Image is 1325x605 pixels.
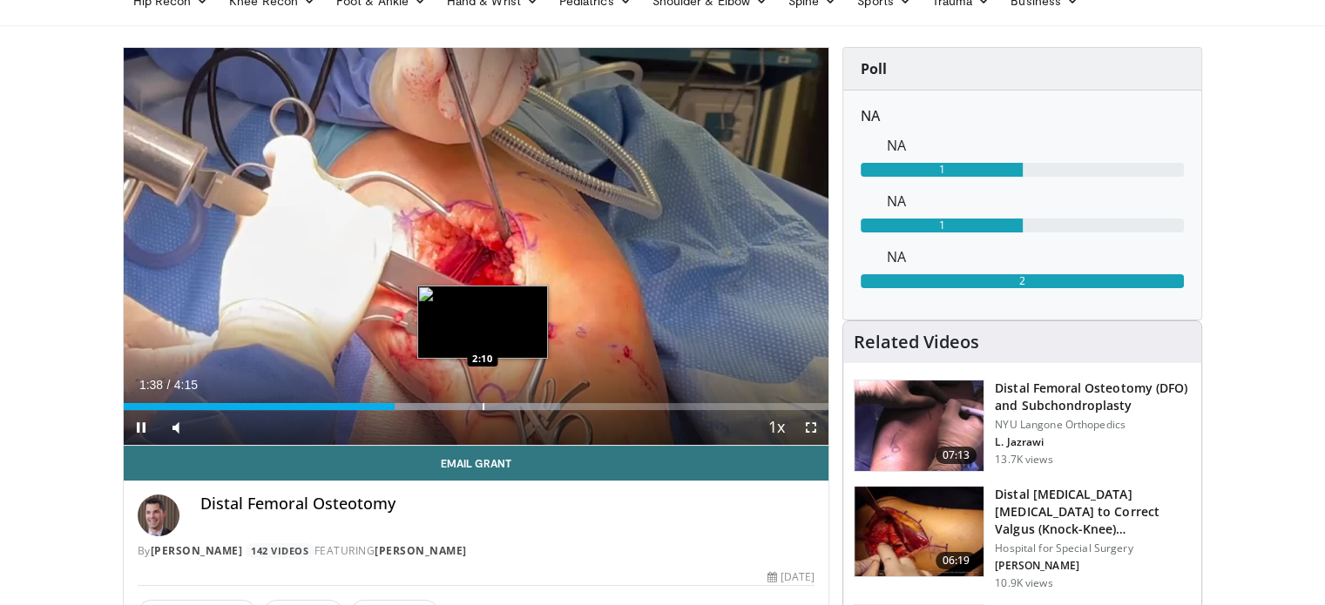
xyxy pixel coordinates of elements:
[139,378,163,392] span: 1:38
[174,378,198,392] span: 4:15
[995,576,1052,590] p: 10.9K views
[874,246,1197,267] dd: NA
[995,418,1191,432] p: NYU Langone Orthopedics
[138,543,815,559] div: By FEATURING
[995,559,1191,573] p: [PERSON_NAME]
[936,447,977,464] span: 07:13
[855,487,984,577] img: 792110d2-4bfb-488c-b125-1d445b1bd757.150x105_q85_crop-smart_upscale.jpg
[854,380,1191,472] a: 07:13 Distal Femoral Osteotomy (DFO) and Subchondroplasty NYU Langone Orthopedics L. Jazrawi 13.7...
[200,494,815,514] h4: Distal Femoral Osteotomy
[854,332,979,353] h4: Related Videos
[159,410,193,445] button: Mute
[861,163,1023,177] div: 1
[124,410,159,445] button: Pause
[794,410,828,445] button: Fullscreen
[995,380,1191,414] h3: Distal Femoral Osteotomy (DFO) and Subchondroplasty
[854,486,1191,590] a: 06:19 Distal [MEDICAL_DATA] [MEDICAL_DATA] to Correct Valgus (Knock-Knee) [MEDICAL_DATA] Hospital...
[124,403,829,410] div: Progress Bar
[861,218,1023,232] div: 1
[995,541,1191,555] p: Hospital for Special Surgery
[124,446,829,481] a: Email Grant
[995,435,1191,449] p: L. Jazrawi
[874,191,1197,212] dd: NA
[167,378,171,392] span: /
[417,286,548,359] img: image.jpeg
[861,59,887,78] strong: Poll
[124,48,829,446] video-js: Video Player
[151,543,243,558] a: [PERSON_NAME]
[874,135,1197,156] dd: NA
[995,486,1191,538] h3: Distal [MEDICAL_DATA] [MEDICAL_DATA] to Correct Valgus (Knock-Knee) [MEDICAL_DATA]
[861,274,1184,288] div: 2
[138,494,179,536] img: Avatar
[995,453,1052,467] p: 13.7K views
[246,543,314,558] a: 142 Videos
[759,410,794,445] button: Playback Rate
[767,569,815,585] div: [DATE]
[855,380,984,471] img: eolv1L8ZdYrFVOcH4xMDoxOjBzMTt2bJ.150x105_q85_crop-smart_upscale.jpg
[936,552,977,569] span: 06:19
[861,108,1184,124] h6: NA
[375,543,467,558] a: [PERSON_NAME]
